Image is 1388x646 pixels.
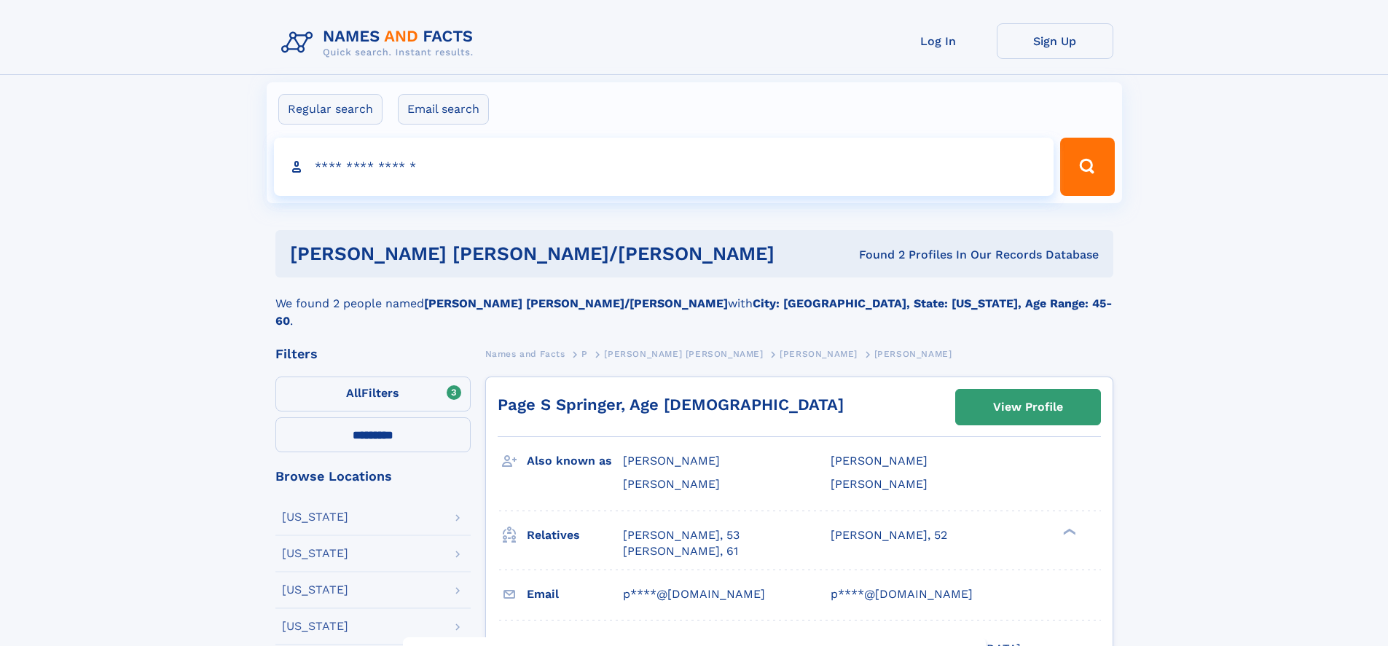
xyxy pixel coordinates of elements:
[874,349,952,359] span: [PERSON_NAME]
[498,395,844,414] a: Page S Springer, Age [DEMOGRAPHIC_DATA]
[282,511,348,523] div: [US_STATE]
[275,377,471,411] label: Filters
[581,349,588,359] span: P
[780,344,858,363] a: [PERSON_NAME]
[398,94,489,125] label: Email search
[831,527,947,543] a: [PERSON_NAME], 52
[623,454,720,468] span: [PERSON_NAME]
[275,347,471,361] div: Filters
[275,470,471,483] div: Browse Locations
[527,582,623,607] h3: Email
[282,584,348,596] div: [US_STATE]
[581,344,588,363] a: P
[780,349,858,359] span: [PERSON_NAME]
[997,23,1113,59] a: Sign Up
[282,548,348,559] div: [US_STATE]
[527,449,623,473] h3: Also known as
[275,277,1113,330] div: We found 2 people named with .
[623,527,740,543] a: [PERSON_NAME], 53
[831,454,928,468] span: [PERSON_NAME]
[275,23,485,63] img: Logo Names and Facts
[424,296,728,310] b: [PERSON_NAME] [PERSON_NAME]/[PERSON_NAME]
[346,386,361,400] span: All
[604,344,763,363] a: [PERSON_NAME] [PERSON_NAME]
[274,138,1054,196] input: search input
[817,247,1099,263] div: Found 2 Profiles In Our Records Database
[275,296,1112,328] b: City: [GEOGRAPHIC_DATA], State: [US_STATE], Age Range: 45-60
[1060,138,1114,196] button: Search Button
[604,349,763,359] span: [PERSON_NAME] [PERSON_NAME]
[993,390,1063,424] div: View Profile
[485,344,565,363] a: Names and Facts
[278,94,383,125] label: Regular search
[1059,527,1077,536] div: ❯
[290,245,817,263] h1: [PERSON_NAME] [PERSON_NAME]/[PERSON_NAME]
[282,621,348,632] div: [US_STATE]
[880,23,997,59] a: Log In
[831,477,928,491] span: [PERSON_NAME]
[527,523,623,548] h3: Relatives
[623,543,738,559] a: [PERSON_NAME], 61
[956,390,1100,425] a: View Profile
[623,477,720,491] span: [PERSON_NAME]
